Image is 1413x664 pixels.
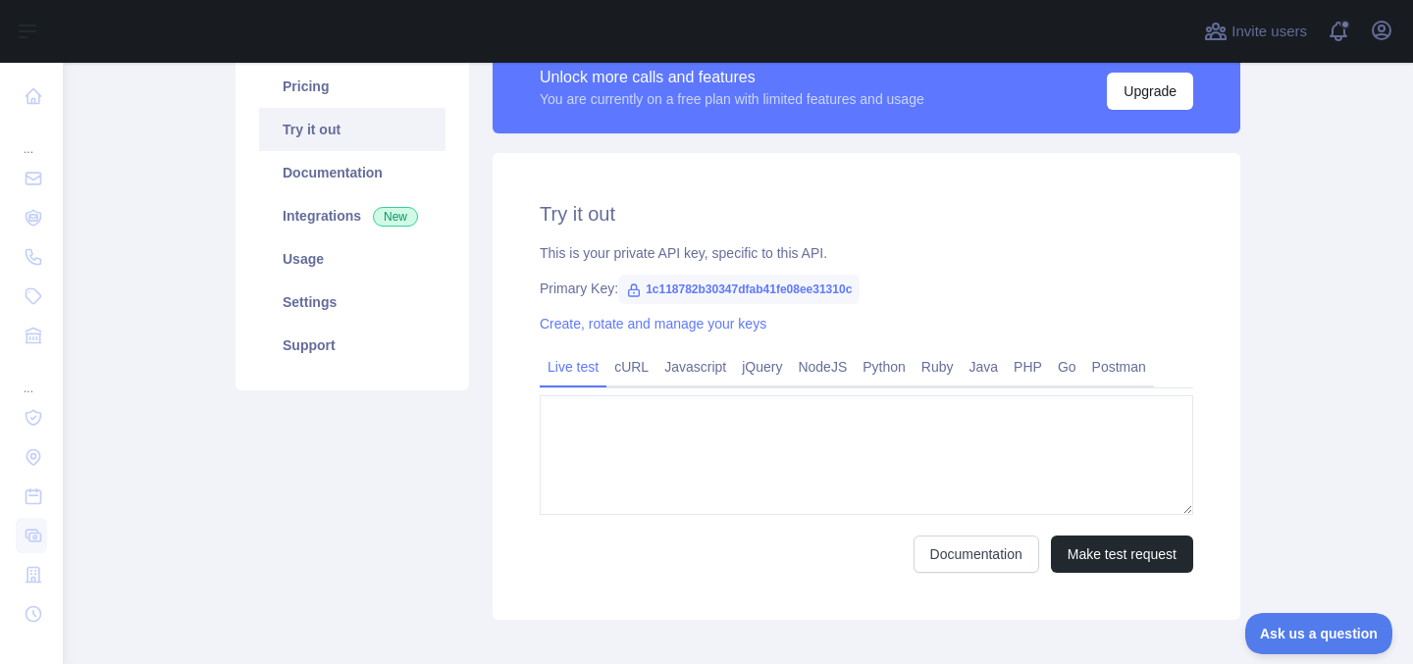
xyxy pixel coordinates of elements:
[540,351,606,383] a: Live test
[1231,21,1307,43] span: Invite users
[16,357,47,396] div: ...
[962,351,1007,383] a: Java
[259,151,445,194] a: Documentation
[1051,536,1193,573] button: Make test request
[606,351,656,383] a: cURL
[259,237,445,281] a: Usage
[540,316,766,332] a: Create, rotate and manage your keys
[1200,16,1311,47] button: Invite users
[734,351,790,383] a: jQuery
[855,351,914,383] a: Python
[540,66,924,89] div: Unlock more calls and features
[1006,351,1050,383] a: PHP
[16,118,47,157] div: ...
[914,351,962,383] a: Ruby
[656,351,734,383] a: Javascript
[259,65,445,108] a: Pricing
[540,279,1193,298] div: Primary Key:
[259,194,445,237] a: Integrations New
[790,351,855,383] a: NodeJS
[1245,613,1393,654] iframe: Toggle Customer Support
[914,536,1039,573] a: Documentation
[259,108,445,151] a: Try it out
[373,207,418,227] span: New
[1050,351,1084,383] a: Go
[1084,351,1154,383] a: Postman
[540,89,924,109] div: You are currently on a free plan with limited features and usage
[259,281,445,324] a: Settings
[540,243,1193,263] div: This is your private API key, specific to this API.
[618,275,860,304] span: 1c118782b30347dfab41fe08ee31310c
[1107,73,1193,110] button: Upgrade
[259,324,445,367] a: Support
[540,200,1193,228] h2: Try it out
